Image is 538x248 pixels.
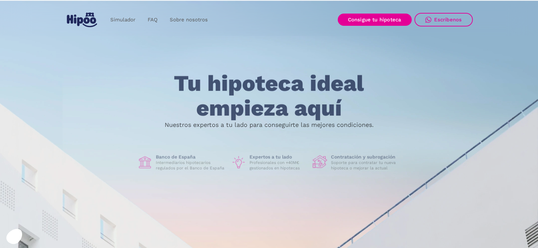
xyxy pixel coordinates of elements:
p: Soporte para contratar tu nueva hipoteca o mejorar la actual [331,160,401,171]
p: Intermediarios hipotecarios regulados por el Banco de España [156,160,226,171]
a: Consigue tu hipoteca [338,14,412,26]
a: Sobre nosotros [164,13,214,26]
h1: Tu hipoteca ideal empieza aquí [140,71,397,120]
h1: Contratación y subrogación [331,154,401,160]
div: Escríbenos [434,17,462,23]
a: Simulador [104,13,142,26]
a: FAQ [142,13,164,26]
p: Profesionales con +40M€ gestionados en hipotecas [249,160,307,171]
h1: Expertos a tu lado [249,154,307,160]
h1: Banco de España [156,154,226,160]
p: Nuestros expertos a tu lado para conseguirte las mejores condiciones. [165,122,374,128]
a: Escríbenos [414,13,473,26]
a: home [66,10,99,30]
